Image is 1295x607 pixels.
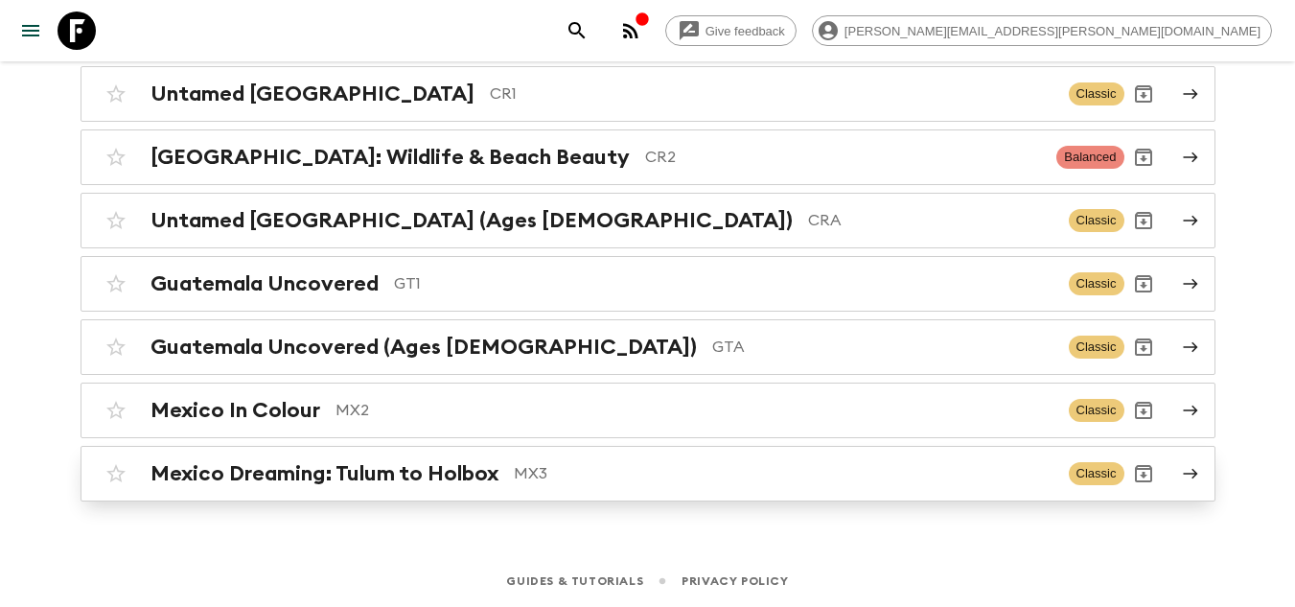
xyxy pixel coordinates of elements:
h2: [GEOGRAPHIC_DATA]: Wildlife & Beach Beauty [150,145,630,170]
a: [GEOGRAPHIC_DATA]: Wildlife & Beach BeautyCR2BalancedArchive [81,129,1215,185]
h2: Guatemala Uncovered [150,271,379,296]
span: Classic [1069,399,1124,422]
p: MX3 [514,462,1053,485]
a: Give feedback [665,15,797,46]
span: Give feedback [695,24,796,38]
span: Classic [1069,272,1124,295]
a: Mexico Dreaming: Tulum to HolboxMX3ClassicArchive [81,446,1215,502]
p: CR2 [645,146,1042,169]
button: Archive [1124,328,1163,366]
a: Privacy Policy [682,571,788,592]
p: CRA [808,209,1053,232]
button: menu [12,12,50,50]
a: Mexico In ColourMX2ClassicArchive [81,383,1215,438]
a: Guatemala UncoveredGT1ClassicArchive [81,256,1215,312]
h2: Untamed [GEOGRAPHIC_DATA] (Ages [DEMOGRAPHIC_DATA]) [150,208,793,233]
span: Classic [1069,82,1124,105]
p: CR1 [490,82,1053,105]
a: Untamed [GEOGRAPHIC_DATA]CR1ClassicArchive [81,66,1215,122]
span: Classic [1069,336,1124,359]
span: Classic [1069,462,1124,485]
span: Classic [1069,209,1124,232]
button: Archive [1124,391,1163,430]
button: Archive [1124,138,1163,176]
span: Balanced [1056,146,1123,169]
p: MX2 [335,399,1053,422]
button: search adventures [558,12,596,50]
p: GT1 [394,272,1053,295]
h2: Untamed [GEOGRAPHIC_DATA] [150,82,474,106]
span: [PERSON_NAME][EMAIL_ADDRESS][PERSON_NAME][DOMAIN_NAME] [834,24,1271,38]
button: Archive [1124,455,1163,493]
a: Guatemala Uncovered (Ages [DEMOGRAPHIC_DATA])GTAClassicArchive [81,319,1215,375]
div: [PERSON_NAME][EMAIL_ADDRESS][PERSON_NAME][DOMAIN_NAME] [812,15,1272,46]
h2: Mexico Dreaming: Tulum to Holbox [150,461,498,486]
h2: Guatemala Uncovered (Ages [DEMOGRAPHIC_DATA]) [150,335,697,360]
button: Archive [1124,75,1163,113]
p: GTA [712,336,1053,359]
a: Guides & Tutorials [506,571,643,592]
button: Archive [1124,265,1163,303]
h2: Mexico In Colour [150,398,320,423]
button: Archive [1124,201,1163,240]
a: Untamed [GEOGRAPHIC_DATA] (Ages [DEMOGRAPHIC_DATA])CRAClassicArchive [81,193,1215,248]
